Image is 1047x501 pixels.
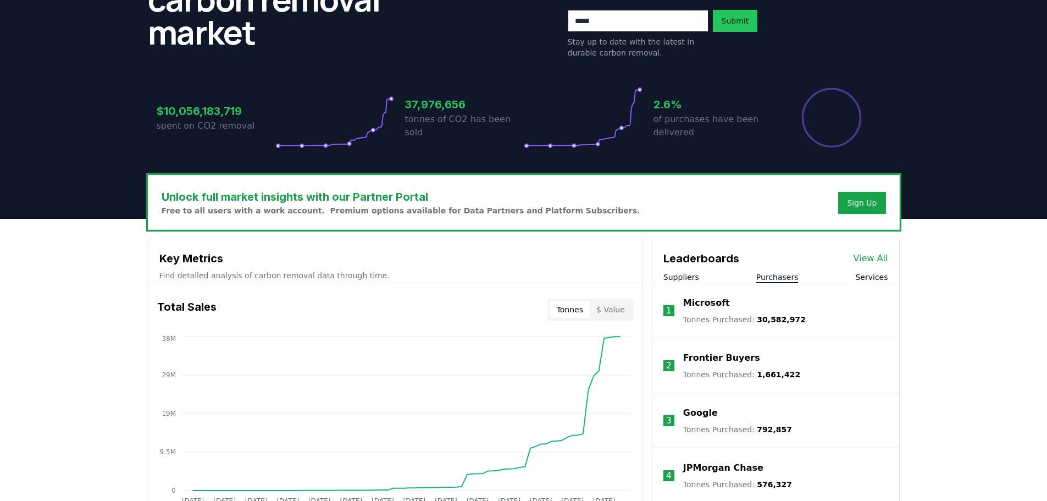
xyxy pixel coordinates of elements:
a: Sign Up [847,197,877,208]
tspan: 38M [162,335,176,343]
button: Submit [713,10,758,32]
p: Stay up to date with the latest in durable carbon removal. [568,36,708,58]
p: 4 [666,469,672,482]
a: Microsoft [683,296,730,310]
h3: 37,976,656 [405,96,524,113]
span: 792,857 [757,425,792,434]
span: 1,661,422 [757,370,800,379]
p: spent on CO2 removal [157,119,275,133]
p: tonnes of CO2 has been sold [405,113,524,139]
a: View All [854,252,888,265]
div: Percentage of sales delivered [801,87,862,148]
p: 2 [666,359,672,372]
p: of purchases have been delivered [653,113,772,139]
button: Sign Up [838,192,885,214]
p: Tonnes Purchased : [683,424,792,435]
h3: Total Sales [157,299,217,321]
h3: $10,056,183,719 [157,103,275,119]
span: 30,582,972 [757,315,806,324]
p: Tonnes Purchased : [683,369,800,380]
button: Services [855,272,888,283]
p: 1 [666,304,672,317]
button: Purchasers [756,272,799,283]
p: Tonnes Purchased : [683,479,792,490]
tspan: 0 [171,487,176,494]
button: $ Value [590,301,631,318]
a: Frontier Buyers [683,351,760,365]
button: Tonnes [550,301,590,318]
p: Find detailed analysis of carbon removal data through time. [159,270,631,281]
span: 576,327 [757,480,792,489]
p: Free to all users with a work account. Premium options available for Data Partners and Platform S... [162,205,640,216]
button: Suppliers [663,272,699,283]
h3: Unlock full market insights with our Partner Portal [162,189,640,205]
a: Google [683,406,718,420]
p: 3 [666,414,672,427]
p: Tonnes Purchased : [683,314,806,325]
tspan: 29M [162,371,176,379]
h3: 2.6% [653,96,772,113]
tspan: 19M [162,410,176,417]
a: JPMorgan Chase [683,461,763,475]
tspan: 9.5M [159,448,175,456]
h3: Leaderboards [663,250,739,267]
h3: Key Metrics [159,250,631,267]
